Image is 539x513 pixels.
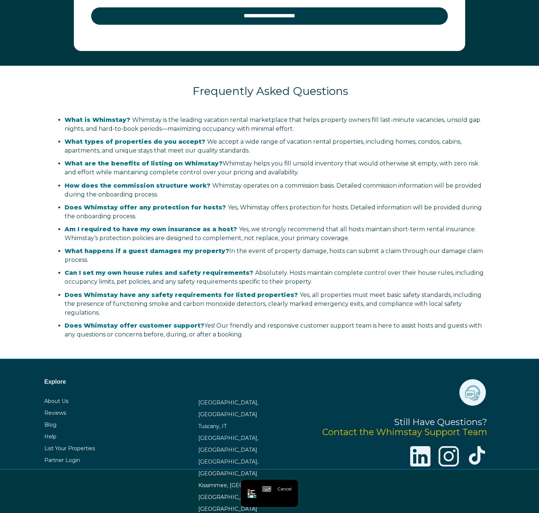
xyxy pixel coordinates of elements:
button: Cancel [277,483,292,495]
span: What is Whimstay? [65,116,130,123]
img: instagram [439,446,459,466]
span: Am I required to have my own insurance as a host? [65,226,237,233]
a: [GEOGRAPHIC_DATA], [GEOGRAPHIC_DATA] [198,435,258,453]
a: Help [44,433,56,440]
span: Does Whimstay offer any protection for hosts? [65,204,226,211]
span: Frequently Asked Questions [193,84,348,98]
span: Whimstay is the leading vacation rental marketplace that helps property owners fill last-minute v... [65,116,480,132]
a: [GEOGRAPHIC_DATA], [GEOGRAPHIC_DATA] [198,494,258,512]
strong: Does Whimstay offer customer support? [65,322,204,329]
a: Kissimmee, [GEOGRAPHIC_DATA] [198,482,289,489]
a: [GEOGRAPHIC_DATA], [GEOGRAPHIC_DATA] [198,399,258,418]
span: Still Have Questions? [394,417,487,427]
a: About Us [44,398,68,404]
a: Reviews [44,410,66,416]
span: Yes, Whimstay offers protection for hosts. Detailed information will be provided during the onboa... [65,204,482,220]
img: icons-21 [458,377,487,407]
span: Absolutely. Hosts maintain complete control over their house rules, including occupancy limits, p... [65,269,484,285]
img: linkedin-logo [410,446,430,466]
a: Tuscany, IT [198,423,227,430]
a: Contact the Whimstay Support Team [322,427,487,437]
span: Can I set my own house rules and safety requirements? [65,269,253,276]
a: [GEOGRAPHIC_DATA], [GEOGRAPHIC_DATA] [198,458,258,477]
strong: What are the benefits of listing on Whimstay? [65,160,223,167]
span: We accept a wide range of vacation rental properties, including homes, condos, cabins, apartments... [65,138,461,154]
a: Partner Login [44,457,80,464]
span: What types of properties do you accept? [65,138,205,145]
span: Does Whimstay have any safety requirements for listed properties? [65,291,298,298]
span: Yes, we strongly recommend that all hosts maintain short-term rental insurance. Whimstay’s protec... [65,226,476,242]
span: Explore [44,379,66,385]
span: Whimstay helps you fill unsold inventory that would otherwise sit empty, with zero risk and effor... [65,160,478,176]
img: tik-tok [468,446,486,465]
strong: What happens if a guest damages my property? [65,247,229,254]
a: List Your Properties [44,445,95,452]
span: In the event of property damage, hosts can submit a claim through our damage claim process. [65,247,483,263]
span: Yes, all properties must meet basic safety standards, including the presence of functioning smoke... [65,291,481,316]
span: How does the commission structure work? [65,182,210,189]
a: Blog [44,421,56,428]
span: Yes! Our friendly and responsive customer support team is here to assist hosts and guests with an... [65,322,482,338]
span: Whimstay operates on a commission basis. Detailed commission information will be provided during ... [65,182,481,198]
